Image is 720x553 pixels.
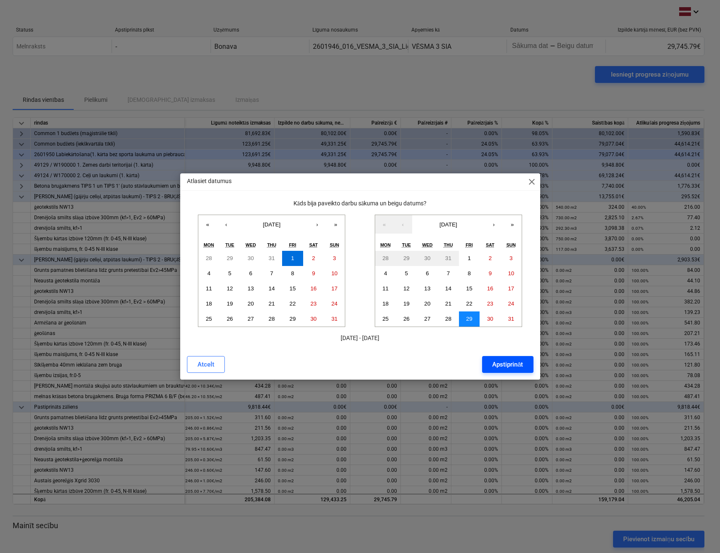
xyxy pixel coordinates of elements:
[485,215,503,234] button: ›
[508,270,514,276] abbr: August 10, 2025
[324,296,345,311] button: August 24, 2025
[440,221,457,228] span: [DATE]
[508,285,514,292] abbr: August 17, 2025
[468,255,471,261] abbr: August 1, 2025
[290,316,296,322] abbr: August 29, 2025
[459,281,480,296] button: August 15, 2025
[282,266,303,281] button: August 8, 2025
[424,255,431,261] abbr: July 30, 2025
[261,296,282,311] button: August 21, 2025
[375,215,394,234] button: «
[225,242,234,247] abbr: Tuesday
[445,285,451,292] abbr: August 14, 2025
[509,255,512,261] abbr: August 3, 2025
[324,281,345,296] button: August 17, 2025
[375,251,396,266] button: July 28, 2025
[403,285,410,292] abbr: August 12, 2025
[303,311,324,327] button: August 30, 2025
[417,296,438,311] button: August 20, 2025
[326,215,345,234] button: »
[219,296,240,311] button: August 19, 2025
[330,242,339,247] abbr: Sunday
[198,215,217,234] button: «
[501,266,522,281] button: August 10, 2025
[417,281,438,296] button: August 13, 2025
[269,300,275,307] abbr: August 21, 2025
[240,266,261,281] button: August 6, 2025
[291,270,294,276] abbr: August 8, 2025
[480,296,501,311] button: August 23, 2025
[187,199,533,208] p: Kāds bija paveikto darbu sākuma un beigu datums?
[282,296,303,311] button: August 22, 2025
[466,242,473,247] abbr: Friday
[424,316,431,322] abbr: August 27, 2025
[488,270,491,276] abbr: August 9, 2025
[291,255,294,261] abbr: August 1, 2025
[384,270,387,276] abbr: August 4, 2025
[261,281,282,296] button: August 14, 2025
[303,296,324,311] button: August 23, 2025
[187,356,225,373] button: Atcelt
[480,251,501,266] button: August 2, 2025
[487,300,493,307] abbr: August 23, 2025
[396,296,417,311] button: August 19, 2025
[206,300,212,307] abbr: August 18, 2025
[331,300,338,307] abbr: August 24, 2025
[312,255,315,261] abbr: August 2, 2025
[267,242,276,247] abbr: Thursday
[227,316,233,322] abbr: August 26, 2025
[396,251,417,266] button: July 29, 2025
[459,266,480,281] button: August 8, 2025
[417,266,438,281] button: August 6, 2025
[240,251,261,266] button: July 30, 2025
[249,270,252,276] abbr: August 6, 2025
[207,270,210,276] abbr: August 4, 2025
[248,300,254,307] abbr: August 20, 2025
[206,316,212,322] abbr: August 25, 2025
[438,251,459,266] button: July 31, 2025
[282,251,303,266] button: August 1, 2025
[219,311,240,327] button: August 26, 2025
[331,316,338,322] abbr: August 31, 2025
[248,285,254,292] abbr: August 13, 2025
[382,285,389,292] abbr: August 11, 2025
[261,311,282,327] button: August 28, 2025
[248,316,254,322] abbr: August 27, 2025
[459,251,480,266] button: August 1, 2025
[375,311,396,327] button: August 25, 2025
[324,251,345,266] button: August 3, 2025
[480,266,501,281] button: August 9, 2025
[310,300,317,307] abbr: August 23, 2025
[424,300,431,307] abbr: August 20, 2025
[508,300,514,307] abbr: August 24, 2025
[240,281,261,296] button: August 13, 2025
[219,251,240,266] button: July 29, 2025
[503,215,522,234] button: »
[447,270,450,276] abbr: August 7, 2025
[263,221,280,228] span: [DATE]
[438,311,459,327] button: August 28, 2025
[468,270,471,276] abbr: August 8, 2025
[445,316,451,322] abbr: August 28, 2025
[501,311,522,327] button: August 31, 2025
[206,255,212,261] abbr: July 28, 2025
[501,281,522,296] button: August 17, 2025
[248,255,254,261] abbr: July 30, 2025
[405,270,408,276] abbr: August 5, 2025
[217,215,235,234] button: ‹
[488,255,491,261] abbr: August 2, 2025
[324,311,345,327] button: August 31, 2025
[227,255,233,261] abbr: July 29, 2025
[487,316,493,322] abbr: August 30, 2025
[380,242,391,247] abbr: Monday
[303,281,324,296] button: August 16, 2025
[227,285,233,292] abbr: August 12, 2025
[487,285,493,292] abbr: August 16, 2025
[187,334,533,343] p: [DATE] - [DATE]
[331,285,338,292] abbr: August 17, 2025
[309,242,318,247] abbr: Saturday
[426,270,429,276] abbr: August 6, 2025
[403,300,410,307] abbr: August 19, 2025
[324,266,345,281] button: August 10, 2025
[445,255,451,261] abbr: July 31, 2025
